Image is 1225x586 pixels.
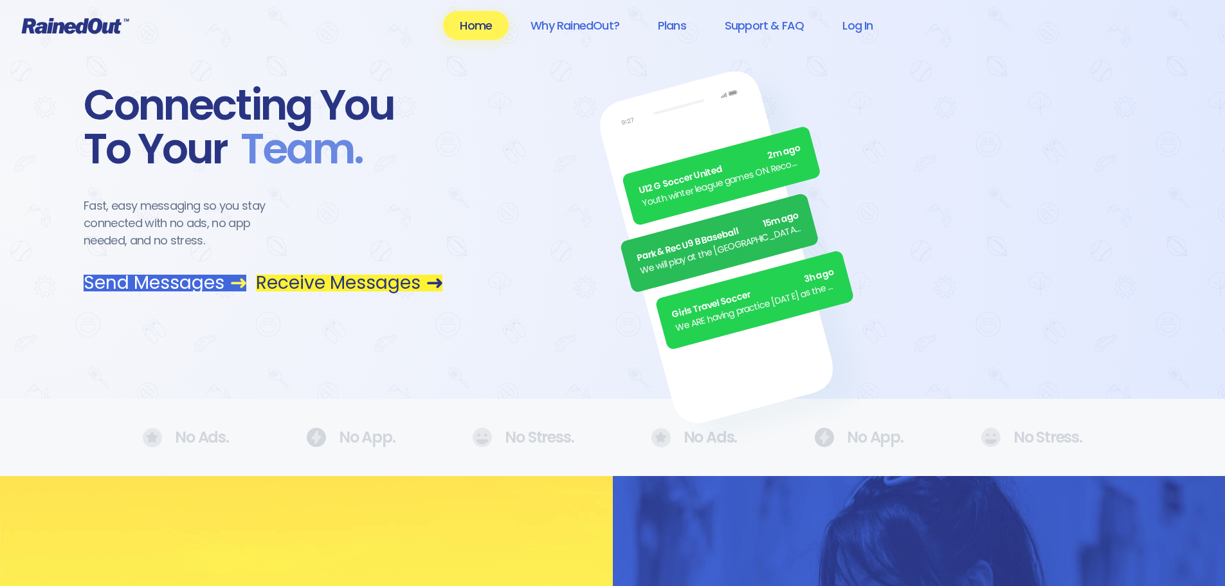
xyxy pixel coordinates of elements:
[981,428,1082,447] div: No Stress.
[84,197,289,249] div: Fast, easy messaging so you stay connected with no ads, no app needed, and no stress.
[306,428,326,447] img: No Ads.
[472,428,574,447] div: No Stress.
[981,428,1001,447] img: No Ads.
[637,142,803,198] div: U12 G Soccer United
[708,11,821,40] a: Support & FAQ
[671,266,836,322] div: Girls Travel Soccer
[641,11,703,40] a: Plans
[639,221,804,278] div: We will play at the [GEOGRAPHIC_DATA]. Wear white, be at the field by 5pm.
[767,142,803,163] span: 2m ago
[814,428,903,447] div: No App.
[256,275,442,291] a: Receive Messages
[443,11,509,40] a: Home
[306,428,395,447] div: No App.
[514,11,636,40] a: Why RainedOut?
[674,279,839,335] div: We ARE having practice [DATE] as the sun is finally out.
[84,84,442,171] div: Connecting You To Your
[651,428,738,448] div: No Ads.
[84,275,246,291] a: Send Messages
[143,428,162,448] img: No Ads.
[640,154,806,211] div: Youth winter league games ON. Recommend running shoes/sneakers for players as option for footwear.
[803,266,835,287] span: 3h ago
[635,208,801,265] div: Park & Rec U9 B Baseball
[814,428,834,447] img: No Ads.
[761,208,800,231] span: 15m ago
[651,428,671,448] img: No Ads.
[472,428,492,447] img: No Ads.
[143,428,229,448] div: No Ads.
[826,11,889,40] a: Log In
[228,127,363,171] span: Team .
